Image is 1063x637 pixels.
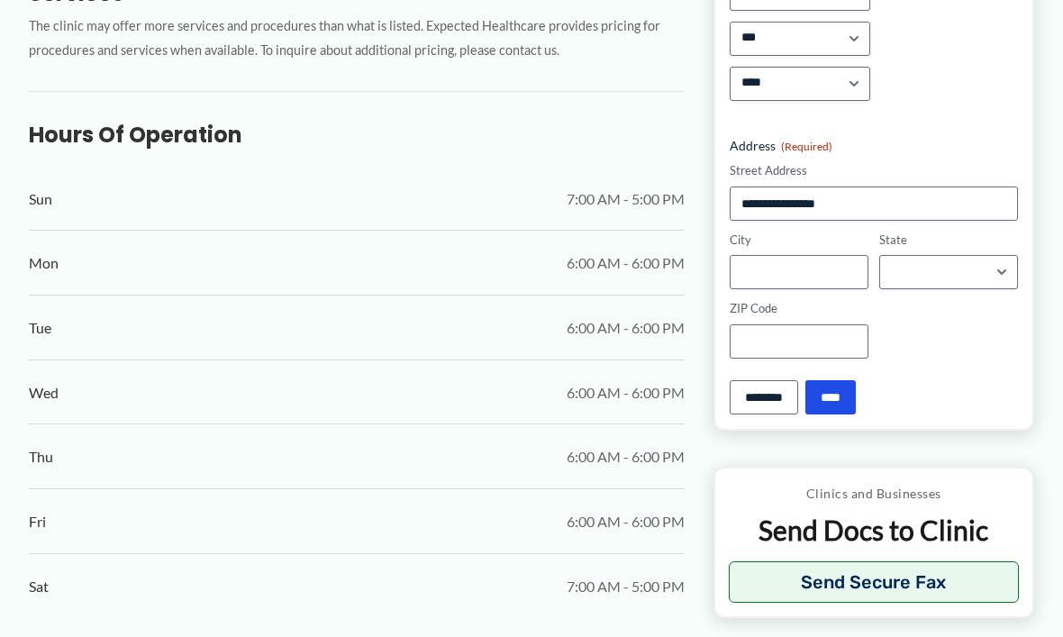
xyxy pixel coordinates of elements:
span: Mon [29,250,59,277]
p: The clinic may offer more services and procedures than what is listed. Expected Healthcare provid... [29,14,685,63]
span: Tue [29,314,51,341]
span: 6:00 AM - 6:00 PM [567,443,685,470]
p: Send Docs to Clinic [729,513,1019,548]
span: 6:00 AM - 6:00 PM [567,379,685,406]
p: Clinics and Businesses [729,482,1019,505]
label: ZIP Code [730,300,868,317]
span: 6:00 AM - 6:00 PM [567,508,685,535]
span: (Required) [781,140,832,153]
label: Street Address [730,162,1018,179]
span: Fri [29,508,46,535]
label: City [730,231,868,248]
span: Sat [29,573,49,600]
span: 6:00 AM - 6:00 PM [567,314,685,341]
span: 7:00 AM - 5:00 PM [567,573,685,600]
span: Sun [29,186,52,213]
label: State [879,231,1018,248]
span: Wed [29,379,59,406]
h3: Hours of Operation [29,121,685,149]
span: 6:00 AM - 6:00 PM [567,250,685,277]
span: Thu [29,443,53,470]
span: 7:00 AM - 5:00 PM [567,186,685,213]
button: Send Secure Fax [729,561,1019,603]
legend: Address [730,137,832,155]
